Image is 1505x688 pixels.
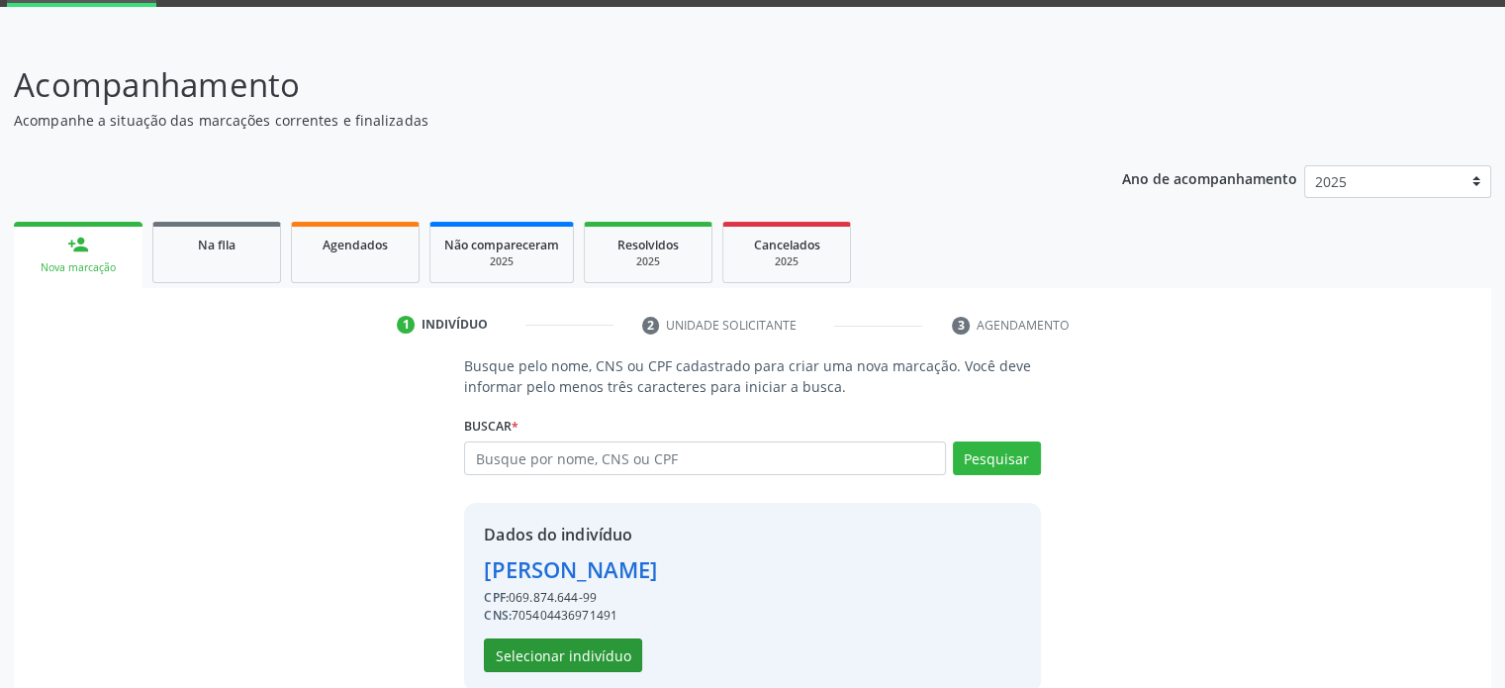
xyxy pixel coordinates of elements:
div: [PERSON_NAME] [484,553,657,586]
span: CNS: [484,607,512,624]
div: 069.874.644-99 [484,589,657,607]
span: Resolvidos [617,237,679,253]
div: 2025 [444,254,559,269]
p: Acompanhamento [14,60,1048,110]
div: 1 [397,316,415,334]
span: Na fila [198,237,235,253]
span: Não compareceram [444,237,559,253]
p: Busque pelo nome, CNS ou CPF cadastrado para criar uma nova marcação. Você deve informar pelo men... [464,355,1040,397]
span: Agendados [323,237,388,253]
span: Cancelados [754,237,820,253]
div: Dados do indivíduo [484,523,657,546]
p: Acompanhe a situação das marcações correntes e finalizadas [14,110,1048,131]
div: 2025 [737,254,836,269]
span: CPF: [484,589,509,606]
div: person_add [67,234,89,255]
div: 705404436971491 [484,607,657,625]
button: Pesquisar [953,442,1041,475]
div: Nova marcação [28,260,129,275]
p: Ano de acompanhamento [1122,165,1297,190]
input: Busque por nome, CNS ou CPF [464,442,945,475]
div: Indivíduo [422,316,488,334]
div: 2025 [599,254,698,269]
button: Selecionar indivíduo [484,639,642,672]
label: Buscar [464,411,518,442]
